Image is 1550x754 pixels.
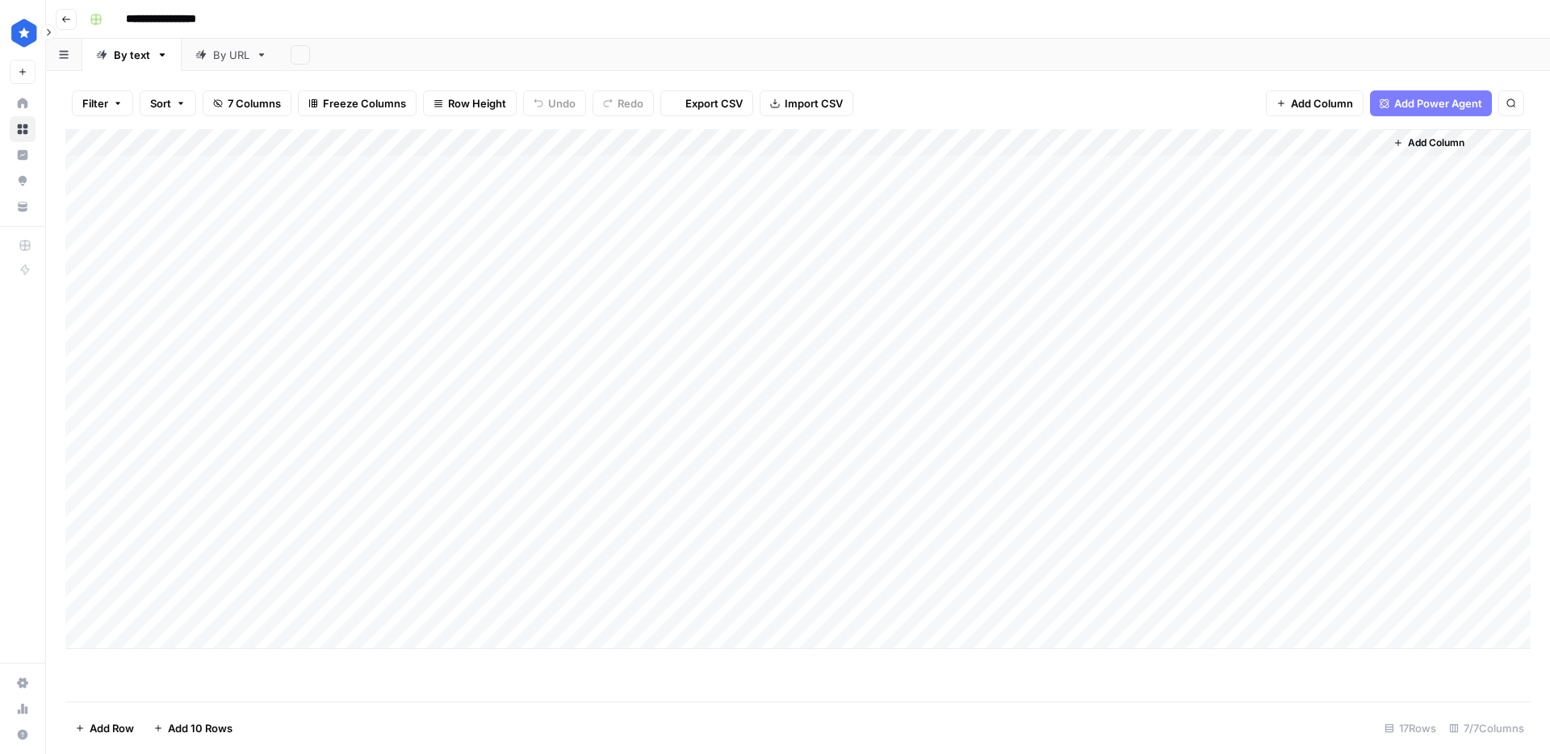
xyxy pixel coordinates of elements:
[10,116,36,142] a: Browse
[10,194,36,220] a: Your Data
[523,90,586,116] button: Undo
[10,13,36,53] button: Workspace: ConsumerAffairs
[1266,90,1364,116] button: Add Column
[82,39,182,71] a: By text
[82,95,108,111] span: Filter
[618,95,643,111] span: Redo
[1378,715,1443,741] div: 17 Rows
[10,90,36,116] a: Home
[150,95,171,111] span: Sort
[1370,90,1492,116] button: Add Power Agent
[785,95,843,111] span: Import CSV
[144,715,242,741] button: Add 10 Rows
[660,90,753,116] button: Export CSV
[1387,132,1471,153] button: Add Column
[10,142,36,168] a: Insights
[1291,95,1353,111] span: Add Column
[1443,715,1531,741] div: 7/7 Columns
[10,168,36,194] a: Opportunities
[140,90,196,116] button: Sort
[685,95,743,111] span: Export CSV
[10,19,39,48] img: ConsumerAffairs Logo
[228,95,281,111] span: 7 Columns
[65,715,144,741] button: Add Row
[182,39,281,71] a: By URL
[448,95,506,111] span: Row Height
[423,90,517,116] button: Row Height
[10,696,36,722] a: Usage
[168,720,232,736] span: Add 10 Rows
[90,720,134,736] span: Add Row
[10,670,36,696] a: Settings
[213,47,249,63] div: By URL
[72,90,133,116] button: Filter
[593,90,654,116] button: Redo
[323,95,406,111] span: Freeze Columns
[1408,136,1464,150] span: Add Column
[298,90,417,116] button: Freeze Columns
[760,90,853,116] button: Import CSV
[1394,95,1482,111] span: Add Power Agent
[203,90,291,116] button: 7 Columns
[548,95,576,111] span: Undo
[114,47,150,63] div: By text
[10,722,36,748] button: Help + Support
